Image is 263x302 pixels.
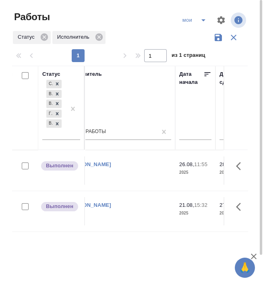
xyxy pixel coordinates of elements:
div: Выполнен [46,119,53,128]
p: 2025 [179,209,211,217]
p: 28.08, [220,161,234,167]
div: Создан, В ожидании, В работе, Готов к работе, Выполнен [46,89,62,99]
div: Исполнитель [52,31,106,44]
p: 26.08, [179,161,194,167]
p: 11:55 [194,161,207,167]
div: Статус [13,31,51,44]
div: Создан, В ожидании, В работе, Готов к работе, Выполнен [46,79,62,89]
button: Здесь прячутся важные кнопки [231,197,251,217]
button: 🙏 [235,258,255,278]
div: split button [179,14,211,27]
a: [PERSON_NAME] [66,202,111,208]
div: Создан [46,80,53,88]
span: Посмотреть информацию [231,12,248,28]
div: В работе [46,100,53,108]
p: 27.08, [220,202,234,208]
div: Готов к работе [46,110,53,118]
p: Выполнен [46,202,73,210]
button: Сбросить фильтры [226,30,241,45]
div: В ожидании [46,90,53,98]
div: Создан, В ожидании, В работе, Готов к работе, Выполнен [46,109,62,119]
span: из 1 страниц [172,50,205,62]
div: Дата начала [179,70,203,86]
div: Создан, В ожидании, В работе, Готов к работе, Выполнен [46,99,62,109]
div: Дата сдачи [220,70,244,86]
p: Выполнен [46,162,73,170]
p: 2025 [220,209,252,217]
p: 21.08, [179,202,194,208]
div: Исполнитель завершил работу [40,201,80,212]
p: Исполнитель [57,33,92,41]
button: Здесь прячутся важные кнопки [231,156,251,176]
p: 2025 [179,169,211,177]
button: Сохранить фильтры [211,30,226,45]
p: Статус [18,33,37,41]
span: 🙏 [238,259,252,276]
span: Работы [12,10,50,23]
p: 15:32 [194,202,207,208]
div: Исполнитель завершил работу [40,160,80,171]
div: Свои работы [70,129,106,135]
span: Настроить таблицу [211,10,231,30]
p: 2025 [220,169,252,177]
div: Создан, В ожидании, В работе, Готов к работе, Выполнен [46,119,62,129]
div: Статус [42,70,60,78]
a: [PERSON_NAME] [66,161,111,167]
